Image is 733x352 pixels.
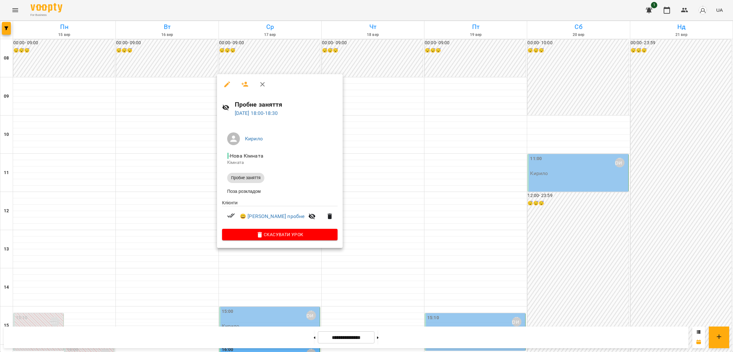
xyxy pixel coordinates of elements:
[235,110,278,116] a: [DATE] 18:00-18:30
[227,231,332,238] span: Скасувати Урок
[227,159,332,166] p: Кімната
[227,212,235,219] svg: Візит сплачено
[227,153,265,159] span: - Нова Кімната
[235,100,338,109] h6: Пробне заняття
[222,186,338,197] li: Поза розкладом
[240,213,304,220] a: 😀 [PERSON_NAME] пробне
[222,229,338,240] button: Скасувати Урок
[227,175,264,181] span: Пробне заняття
[222,200,338,229] ul: Клієнти
[245,136,263,142] a: Кирило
